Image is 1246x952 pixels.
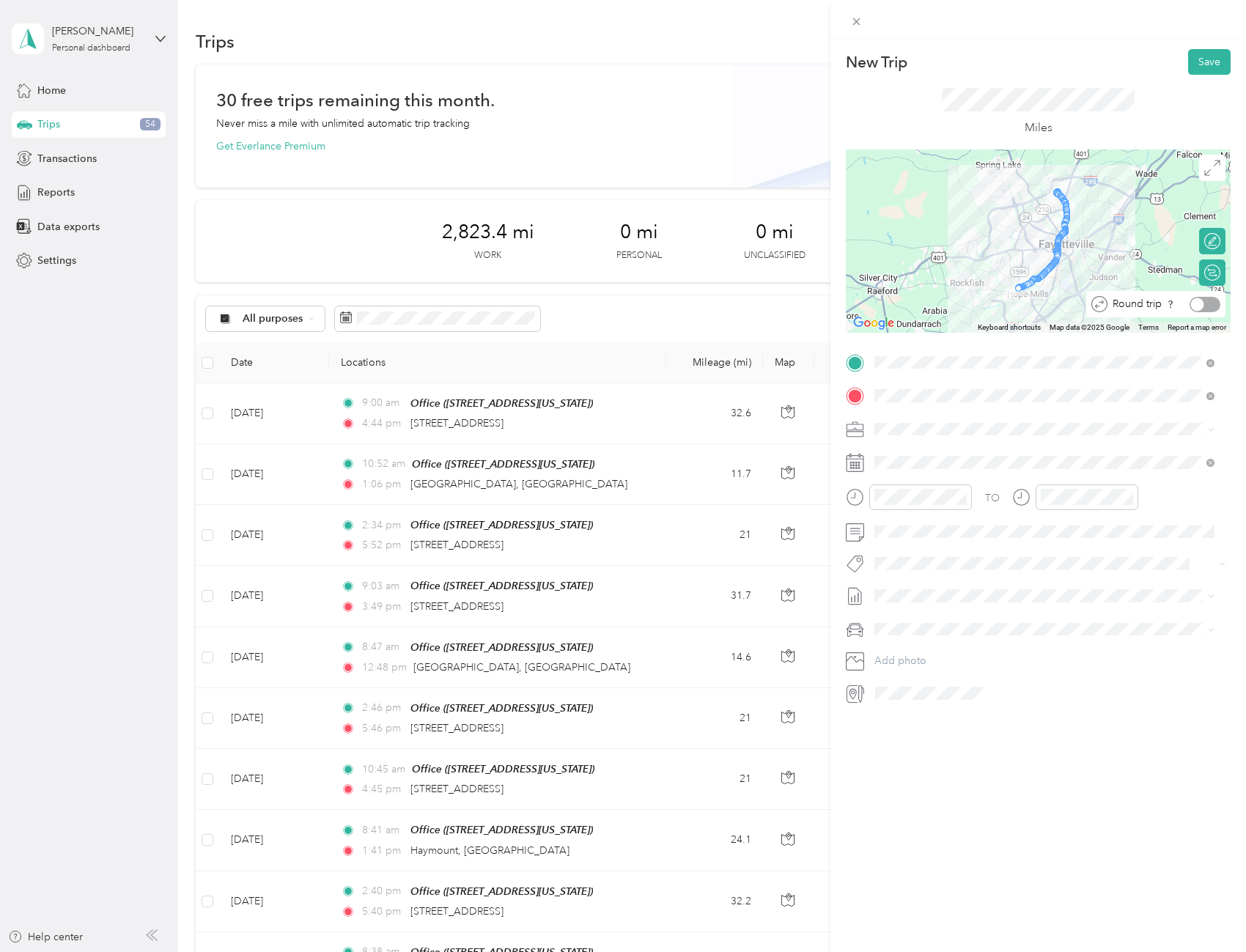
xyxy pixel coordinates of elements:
button: Save [1188,49,1231,75]
span: Round trip [1113,299,1162,309]
p: Miles [1025,119,1053,137]
iframe: Everlance-gr Chat Button Frame [1164,870,1246,952]
button: Add photo [869,651,1231,671]
a: Open this area in Google Maps (opens a new window) [849,314,898,333]
button: Keyboard shortcuts [978,322,1041,333]
p: New Trip [846,52,907,73]
span: Map data ©2025 Google [1050,323,1129,331]
img: Google [849,314,898,333]
div: TO [985,490,1000,506]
